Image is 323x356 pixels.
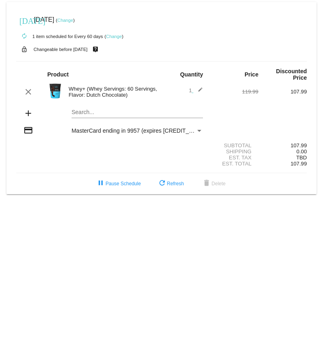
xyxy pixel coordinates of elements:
[47,71,69,78] strong: Product
[23,87,33,97] mat-icon: clear
[151,176,190,191] button: Refresh
[23,108,33,118] mat-icon: add
[258,89,307,95] div: 107.99
[296,155,307,161] span: TBD
[210,155,258,161] div: Est. Tax
[72,109,203,116] input: Search...
[180,71,203,78] strong: Quantity
[193,87,203,97] mat-icon: edit
[34,47,88,52] small: Changeable before [DATE]
[91,44,100,55] mat-icon: live_help
[276,68,307,81] strong: Discounted Price
[189,87,203,93] span: 1
[210,161,258,167] div: Est. Total
[157,181,184,186] span: Refresh
[96,179,106,189] mat-icon: pause
[157,179,167,189] mat-icon: refresh
[202,179,211,189] mat-icon: delete
[258,142,307,148] div: 107.99
[202,181,226,186] span: Delete
[195,176,232,191] button: Delete
[105,34,124,39] small: ( )
[16,34,103,39] small: 1 item scheduled for Every 60 days
[96,181,141,186] span: Pause Schedule
[245,71,258,78] strong: Price
[47,83,63,99] img: Image-1-Carousel-Whey-5lb-Chocolate-no-badge-Transp.png
[106,34,122,39] a: Change
[19,32,29,41] mat-icon: autorenew
[210,142,258,148] div: Subtotal
[291,161,307,167] span: 107.99
[56,18,75,23] small: ( )
[65,86,162,98] div: Whey+ (Whey Servings: 60 Servings, Flavor: Dutch Chocolate)
[19,15,29,25] mat-icon: [DATE]
[23,125,33,135] mat-icon: credit_card
[57,18,73,23] a: Change
[19,44,29,55] mat-icon: lock_open
[89,176,147,191] button: Pause Schedule
[210,148,258,155] div: Shipping
[72,127,203,134] mat-select: Payment Method
[72,127,226,134] span: MasterCard ending in 9957 (expires [CREDIT_CARD_DATA])
[296,148,307,155] span: 0.00
[210,89,258,95] div: 119.99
